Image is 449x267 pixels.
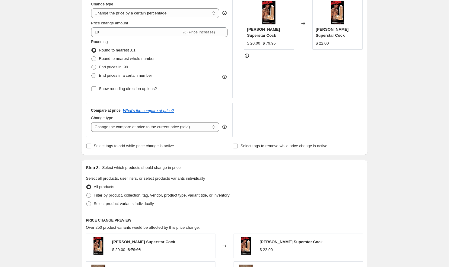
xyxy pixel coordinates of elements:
[326,1,350,25] img: johnny-hazzard-superstar-cock-circus-of-books-1_80x.jpg
[316,40,329,46] div: $ 22.00
[91,21,128,25] span: Price change amount
[260,240,323,244] span: [PERSON_NAME] Superstar Cock
[123,108,174,113] button: What's the compare at price?
[91,27,182,37] input: -15
[91,2,113,6] span: Change type
[94,193,230,197] span: Filter by product, collection, tag, vendor, product type, variant title, or inventory
[91,116,113,120] span: Change type
[240,144,327,148] span: Select tags to remove while price change is active
[112,247,125,253] div: $ 20.00
[102,165,180,171] p: Select which products should change in price
[86,165,100,171] h2: Step 3.
[86,218,363,223] h6: PRICE CHANGE PREVIEW
[86,176,205,181] span: Select all products, use filters, or select products variants individually
[112,240,175,244] span: [PERSON_NAME] Superstar Cock
[221,10,228,16] div: help
[99,48,135,52] span: Round to nearest .01
[91,39,108,44] span: Rounding
[94,144,174,148] span: Select tags to add while price change is active
[86,225,200,230] span: Over 250 product variants would be affected by this price change:
[247,27,280,38] span: [PERSON_NAME] Superstar Cock
[89,237,107,255] img: johnny-hazzard-superstar-cock-circus-of-books-1_80x.jpg
[99,56,155,61] span: Round to nearest whole number
[316,27,349,38] span: [PERSON_NAME] Superstar Cock
[99,86,157,91] span: Show rounding direction options?
[94,185,114,189] span: All products
[183,30,215,34] span: % (Price increase)
[94,201,154,206] span: Select product variants individually
[221,124,228,130] div: help
[128,247,141,253] strike: $ 79.95
[237,237,255,255] img: johnny-hazzard-superstar-cock-circus-of-books-1_80x.jpg
[263,40,275,46] strike: $ 79.95
[257,1,281,25] img: johnny-hazzard-superstar-cock-circus-of-books-1_80x.jpg
[99,65,128,69] span: End prices in .99
[99,73,152,78] span: End prices in a certain number
[91,108,121,113] h3: Compare at price
[247,40,260,46] div: $ 20.00
[260,247,273,253] div: $ 22.00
